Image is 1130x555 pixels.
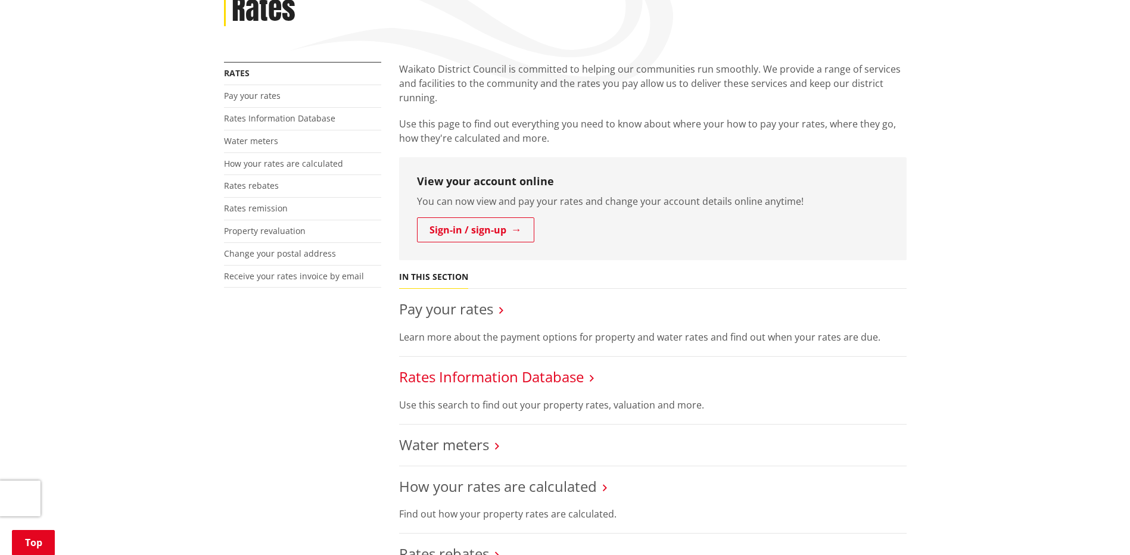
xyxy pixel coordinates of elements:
[399,507,907,521] p: Find out how your property rates are calculated.
[224,90,281,101] a: Pay your rates
[224,113,335,124] a: Rates Information Database
[417,194,889,208] p: You can now view and pay your rates and change your account details online anytime!
[399,398,907,412] p: Use this search to find out your property rates, valuation and more.
[399,117,907,145] p: Use this page to find out everything you need to know about where your how to pay your rates, whe...
[224,158,343,169] a: How your rates are calculated
[417,217,534,242] a: Sign-in / sign-up
[399,476,597,496] a: How your rates are calculated
[224,202,288,214] a: Rates remission
[224,135,278,146] a: Water meters
[399,272,468,282] h5: In this section
[12,530,55,555] a: Top
[399,367,584,386] a: Rates Information Database
[399,299,493,319] a: Pay your rates
[224,67,250,79] a: Rates
[224,248,336,259] a: Change your postal address
[399,62,907,105] p: Waikato District Council is committed to helping our communities run smoothly. We provide a range...
[224,225,306,236] a: Property revaluation
[224,180,279,191] a: Rates rebates
[399,330,907,344] p: Learn more about the payment options for property and water rates and find out when your rates ar...
[399,435,489,454] a: Water meters
[224,270,364,282] a: Receive your rates invoice by email
[417,175,889,188] h3: View your account online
